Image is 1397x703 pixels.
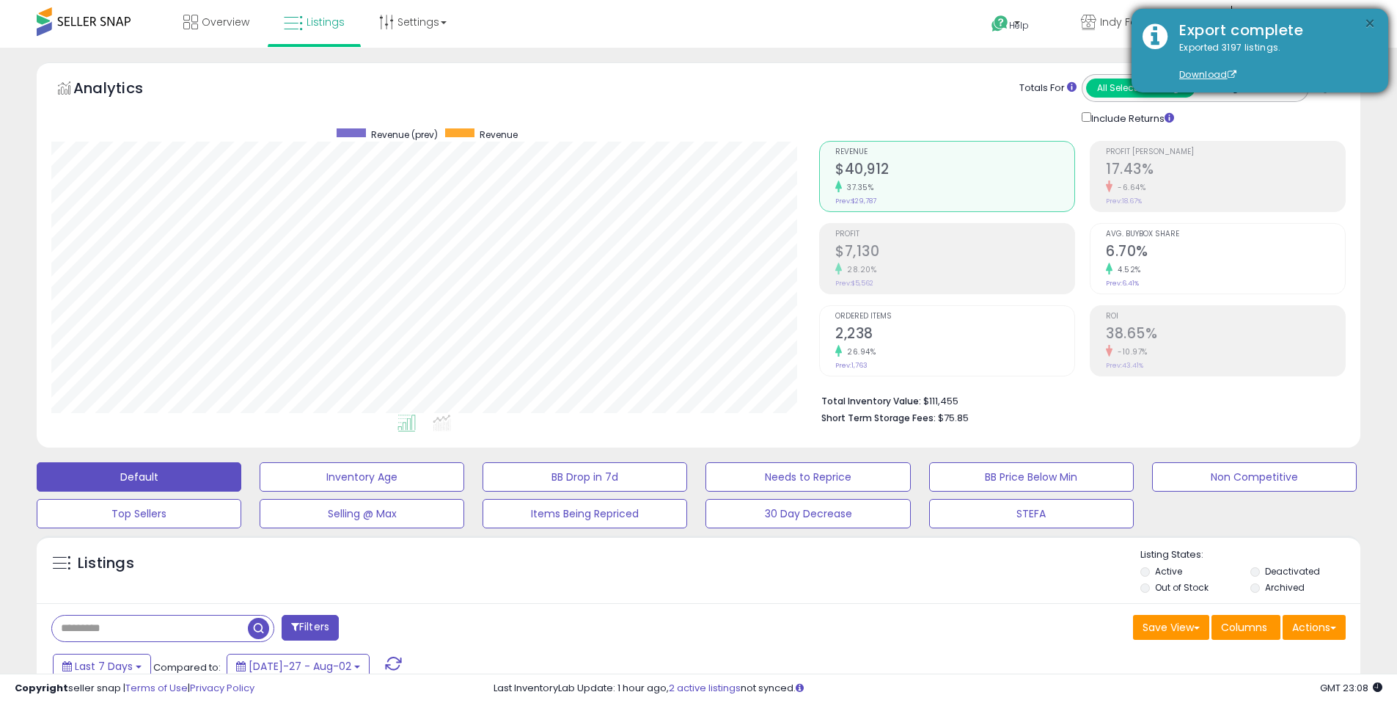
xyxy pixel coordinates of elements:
span: 2025-08-10 23:08 GMT [1320,681,1382,695]
b: Short Term Storage Fees: [821,412,936,424]
span: Indy Family Discount [1100,15,1208,29]
span: Avg. Buybox Share [1106,230,1345,238]
b: Total Inventory Value: [821,395,921,407]
p: Listing States: [1140,548,1360,562]
button: Save View [1133,615,1209,640]
span: Revenue [835,148,1074,156]
button: × [1364,15,1376,33]
small: Prev: $5,562 [835,279,873,288]
span: Columns [1221,620,1267,635]
button: Actions [1283,615,1346,640]
small: Prev: 1,763 [835,361,868,370]
div: Export complete [1168,20,1377,41]
h5: Analytics [73,78,172,102]
button: Selling @ Max [260,499,464,528]
span: Revenue [480,128,518,141]
span: Compared to: [153,660,221,674]
small: Prev: 18.67% [1106,197,1142,205]
i: Get Help [991,15,1009,33]
a: Download [1179,68,1236,81]
small: -10.97% [1112,346,1148,357]
small: 26.94% [842,346,876,357]
a: Help [980,4,1057,48]
button: Inventory Age [260,462,464,492]
h2: 17.43% [1106,161,1345,181]
label: Active [1155,565,1182,578]
span: Ordered Items [835,313,1074,321]
label: Archived [1265,581,1305,594]
div: Include Returns [1071,109,1192,126]
small: 4.52% [1112,264,1141,275]
span: Help [1009,19,1029,32]
h2: $7,130 [835,243,1074,263]
span: ROI [1106,313,1345,321]
small: 37.35% [842,182,873,193]
span: Profit [835,230,1074,238]
button: Columns [1211,615,1280,640]
button: Needs to Reprice [705,462,910,492]
button: 30 Day Decrease [705,499,910,528]
a: Terms of Use [125,681,188,695]
small: Prev: 43.41% [1106,361,1143,370]
small: Prev: $29,787 [835,197,876,205]
button: Items Being Repriced [483,499,687,528]
div: seller snap | | [15,682,254,696]
h2: 2,238 [835,325,1074,345]
button: BB Drop in 7d [483,462,687,492]
small: Prev: 6.41% [1106,279,1139,288]
button: STEFA [929,499,1134,528]
span: $75.85 [938,411,969,425]
a: Privacy Policy [190,681,254,695]
button: Default [37,462,241,492]
li: $111,455 [821,391,1335,409]
div: Exported 3197 listings. [1168,41,1377,82]
div: Totals For [1019,81,1077,95]
button: Last 7 Days [53,654,151,679]
span: Profit [PERSON_NAME] [1106,148,1345,156]
span: Listings [307,15,345,29]
button: [DATE]-27 - Aug-02 [227,654,370,679]
label: Out of Stock [1155,581,1209,594]
strong: Copyright [15,681,68,695]
div: Last InventoryLab Update: 1 hour ago, not synced. [494,682,1382,696]
h5: Listings [78,553,134,574]
h2: $40,912 [835,161,1074,181]
span: Revenue (prev) [371,128,438,141]
button: Filters [282,615,339,641]
button: BB Price Below Min [929,462,1134,492]
span: Overview [202,15,249,29]
label: Deactivated [1265,565,1320,578]
a: 2 active listings [669,681,741,695]
h2: 6.70% [1106,243,1345,263]
button: Non Competitive [1152,462,1357,492]
small: 28.20% [842,264,876,275]
button: All Selected Listings [1086,79,1195,98]
span: Last 7 Days [75,659,133,674]
h2: 38.65% [1106,325,1345,345]
span: [DATE]-27 - Aug-02 [249,659,351,674]
small: -6.64% [1112,182,1145,193]
button: Top Sellers [37,499,241,528]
